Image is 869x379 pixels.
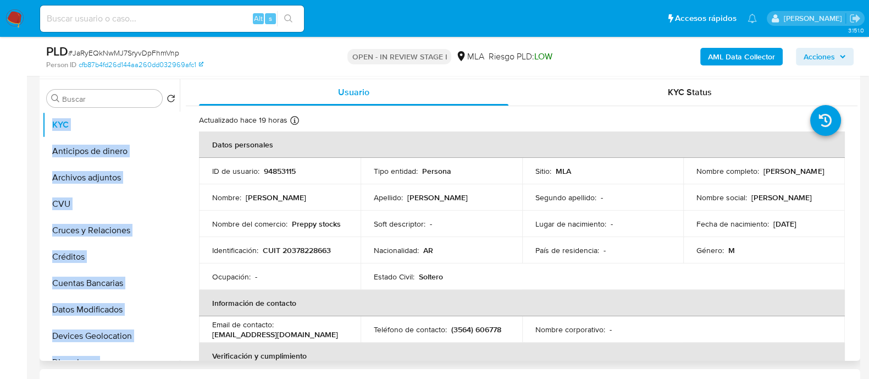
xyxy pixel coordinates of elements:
[42,191,180,217] button: CVU
[422,166,451,176] p: Persona
[212,166,259,176] p: ID de usuario :
[212,219,287,229] p: Nombre del comercio :
[708,48,775,65] b: AML Data Collector
[42,323,180,349] button: Devices Geolocation
[696,219,769,229] p: Fecha de nacimiento :
[51,94,60,103] button: Buscar
[42,349,180,376] button: Direcciones
[796,48,854,65] button: Acciones
[556,166,571,176] p: MLA
[535,166,551,176] p: Sitio :
[42,244,180,270] button: Créditos
[277,11,300,26] button: search-icon
[199,290,845,316] th: Información de contacto
[849,13,861,24] a: Salir
[167,94,175,106] button: Volver al orden por defecto
[804,48,835,65] span: Acciones
[254,13,263,24] span: Alt
[430,219,432,229] p: -
[374,166,418,176] p: Tipo entidad :
[696,166,759,176] p: Nombre completo :
[535,245,599,255] p: País de residencia :
[199,343,845,369] th: Verificación y cumplimiento
[79,60,203,70] a: cfb87b4fd26d144aa260dd032969afc1
[246,193,306,202] p: [PERSON_NAME]
[212,245,258,255] p: Identificación :
[535,193,596,202] p: Segundo apellido :
[374,272,414,282] p: Estado Civil :
[255,272,257,282] p: -
[269,13,272,24] span: s
[728,245,735,255] p: M
[42,138,180,164] button: Anticipos de dinero
[264,166,296,176] p: 94853115
[611,219,613,229] p: -
[534,50,552,63] span: LOW
[42,296,180,323] button: Datos Modificados
[783,13,845,24] p: milagros.cisterna@mercadolibre.com
[46,42,68,60] b: PLD
[535,219,606,229] p: Lugar de nacimiento :
[212,320,274,329] p: Email de contacto :
[700,48,783,65] button: AML Data Collector
[347,49,451,64] p: OPEN - IN REVIEW STAGE I
[488,51,552,63] span: Riesgo PLD:
[199,131,845,158] th: Datos personales
[62,94,158,104] input: Buscar
[535,325,605,334] p: Nombre corporativo :
[338,86,369,98] span: Usuario
[601,193,603,202] p: -
[696,193,747,202] p: Nombre social :
[212,193,241,202] p: Nombre :
[675,13,737,24] span: Accesos rápidos
[748,14,757,23] a: Notificaciones
[42,164,180,191] button: Archivos adjuntos
[407,193,468,202] p: [PERSON_NAME]
[46,60,76,70] b: Person ID
[68,47,179,58] span: # JaRyEQkNwMJ7SryvDpFhmVnp
[42,217,180,244] button: Cruces y Relaciones
[696,245,724,255] p: Género :
[751,193,812,202] p: [PERSON_NAME]
[292,219,341,229] p: Preppy stocks
[199,115,287,125] p: Actualizado hace 19 horas
[374,325,447,334] p: Teléfono de contacto :
[212,272,251,282] p: Ocupación :
[374,219,425,229] p: Soft descriptor :
[604,245,606,255] p: -
[42,270,180,296] button: Cuentas Bancarias
[374,245,419,255] p: Nacionalidad :
[451,325,501,334] p: (3564) 606778
[773,219,796,229] p: [DATE]
[42,112,180,138] button: KYC
[374,193,403,202] p: Apellido :
[848,26,864,35] span: 3.151.0
[456,51,484,63] div: MLA
[419,272,443,282] p: Soltero
[212,329,338,339] p: [EMAIL_ADDRESS][DOMAIN_NAME]
[263,245,331,255] p: CUIT 20378228663
[40,12,304,26] input: Buscar usuario o caso...
[668,86,712,98] span: KYC Status
[610,325,612,334] p: -
[423,245,433,255] p: AR
[763,166,824,176] p: [PERSON_NAME]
